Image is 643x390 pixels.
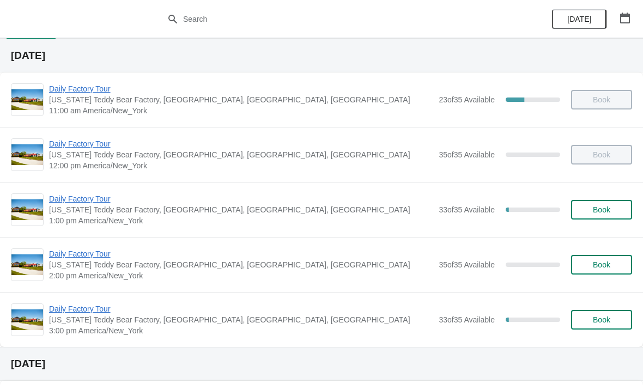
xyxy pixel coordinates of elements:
span: 23 of 35 Available [439,95,495,104]
span: Book [593,205,610,214]
span: Daily Factory Tour [49,83,433,94]
span: Book [593,260,610,269]
span: 35 of 35 Available [439,150,495,159]
span: 11:00 am America/New_York [49,105,433,116]
span: 33 of 35 Available [439,205,495,214]
input: Search [183,9,482,29]
img: Daily Factory Tour | Vermont Teddy Bear Factory, Shelburne Road, Shelburne, VT, USA | 11:00 am Am... [11,89,43,111]
span: Daily Factory Tour [49,193,433,204]
span: [US_STATE] Teddy Bear Factory, [GEOGRAPHIC_DATA], [GEOGRAPHIC_DATA], [GEOGRAPHIC_DATA] [49,314,433,325]
img: Daily Factory Tour | Vermont Teddy Bear Factory, Shelburne Road, Shelburne, VT, USA | 1:00 pm Ame... [11,199,43,221]
span: [US_STATE] Teddy Bear Factory, [GEOGRAPHIC_DATA], [GEOGRAPHIC_DATA], [GEOGRAPHIC_DATA] [49,94,433,105]
span: Daily Factory Tour [49,138,433,149]
img: Daily Factory Tour | Vermont Teddy Bear Factory, Shelburne Road, Shelburne, VT, USA | 3:00 pm Ame... [11,309,43,331]
span: Book [593,315,610,324]
h2: [DATE] [11,50,632,61]
img: Daily Factory Tour | Vermont Teddy Bear Factory, Shelburne Road, Shelburne, VT, USA | 12:00 pm Am... [11,144,43,166]
span: Daily Factory Tour [49,303,433,314]
span: 1:00 pm America/New_York [49,215,433,226]
button: Book [571,255,632,275]
span: [US_STATE] Teddy Bear Factory, [GEOGRAPHIC_DATA], [GEOGRAPHIC_DATA], [GEOGRAPHIC_DATA] [49,204,433,215]
button: Book [571,200,632,220]
img: Daily Factory Tour | Vermont Teddy Bear Factory, Shelburne Road, Shelburne, VT, USA | 2:00 pm Ame... [11,254,43,276]
span: [US_STATE] Teddy Bear Factory, [GEOGRAPHIC_DATA], [GEOGRAPHIC_DATA], [GEOGRAPHIC_DATA] [49,259,433,270]
span: [US_STATE] Teddy Bear Factory, [GEOGRAPHIC_DATA], [GEOGRAPHIC_DATA], [GEOGRAPHIC_DATA] [49,149,433,160]
button: [DATE] [552,9,606,29]
span: Daily Factory Tour [49,248,433,259]
span: 33 of 35 Available [439,315,495,324]
span: 12:00 pm America/New_York [49,160,433,171]
span: [DATE] [567,15,591,23]
span: 35 of 35 Available [439,260,495,269]
h2: [DATE] [11,358,632,369]
span: 2:00 pm America/New_York [49,270,433,281]
span: 3:00 pm America/New_York [49,325,433,336]
button: Book [571,310,632,330]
